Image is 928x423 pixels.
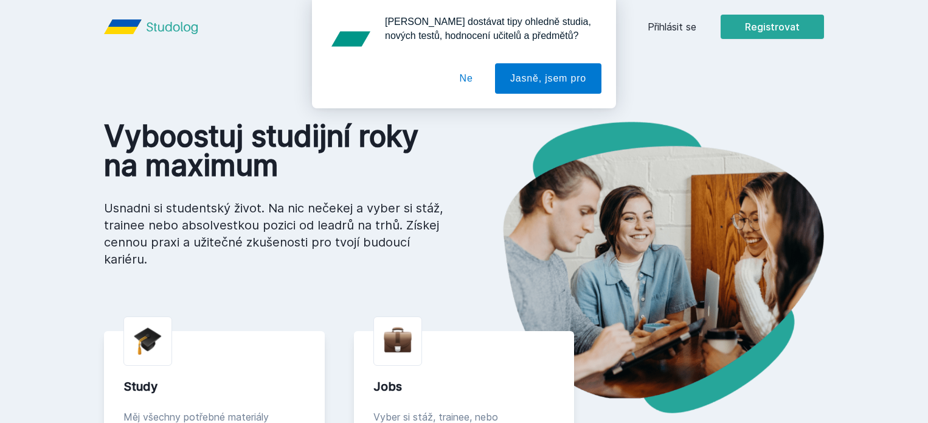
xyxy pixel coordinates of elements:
img: graduation-cap.png [134,327,162,355]
div: [PERSON_NAME] dostávat tipy ohledně studia, nových testů, hodnocení učitelů a předmětů? [375,15,601,43]
button: Jasně, jsem pro [495,63,601,94]
h1: Vyboostuj studijní roky na maximum [104,122,445,180]
img: briefcase.png [384,324,412,355]
img: hero.png [464,122,824,413]
button: Ne [445,63,488,94]
p: Usnadni si studentský život. Na nic nečekej a vyber si stáž, trainee nebo absolvestkou pozici od ... [104,200,445,268]
div: Study [123,378,305,395]
img: notification icon [327,15,375,63]
div: Jobs [373,378,555,395]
